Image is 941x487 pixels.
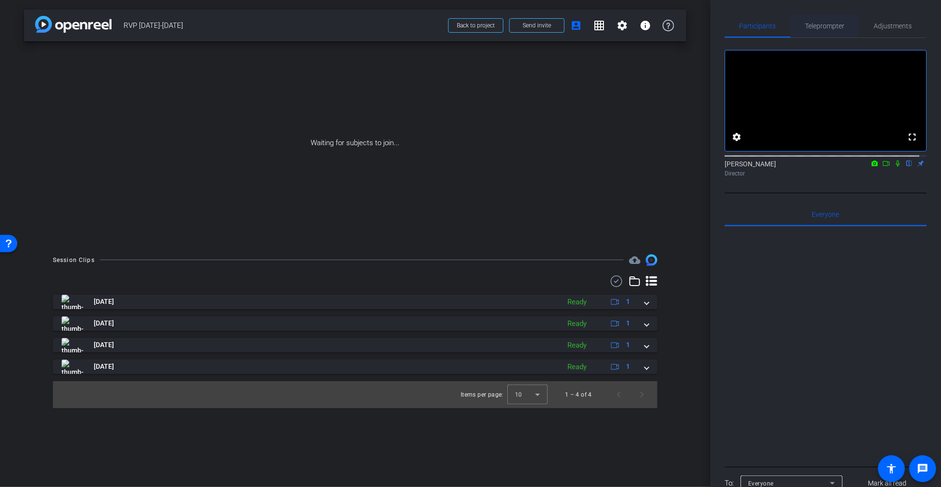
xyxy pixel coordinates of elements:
span: 1 [626,340,630,350]
span: Adjustments [874,23,912,29]
span: [DATE] [94,362,114,372]
div: Session Clips [53,255,95,265]
span: [DATE] [94,340,114,350]
button: Back to project [448,18,503,33]
span: Destinations for your clips [629,254,640,266]
div: Ready [563,318,591,329]
mat-icon: flip [903,159,915,167]
mat-expansion-panel-header: thumb-nail[DATE]Ready1 [53,295,657,309]
mat-icon: fullscreen [906,131,918,143]
mat-expansion-panel-header: thumb-nail[DATE]Ready1 [53,338,657,352]
img: thumb-nail [62,338,83,352]
mat-icon: account_box [570,20,582,31]
mat-icon: info [640,20,651,31]
div: Ready [563,297,591,308]
img: Session clips [646,254,657,266]
mat-expansion-panel-header: thumb-nail[DATE]Ready1 [53,316,657,331]
button: Send invite [509,18,565,33]
span: 1 [626,297,630,307]
img: app-logo [35,16,112,33]
span: [DATE] [94,297,114,307]
mat-icon: settings [616,20,628,31]
span: Teleprompter [805,23,845,29]
div: Waiting for subjects to join... [24,41,686,245]
mat-icon: settings [731,131,742,143]
img: thumb-nail [62,295,83,309]
span: Participants [740,23,776,29]
div: Items per page: [461,390,503,400]
div: Ready [563,362,591,373]
mat-icon: cloud_upload [629,254,640,266]
span: Send invite [523,22,551,29]
mat-icon: message [917,463,928,475]
button: Previous page [607,383,630,406]
span: 1 [626,362,630,372]
button: Next page [630,383,653,406]
span: [DATE] [94,318,114,328]
div: [PERSON_NAME] [725,159,927,178]
span: Back to project [457,22,495,29]
span: Everyone [748,480,774,487]
mat-icon: grid_on [593,20,605,31]
span: Everyone [812,211,840,218]
span: 1 [626,318,630,328]
img: thumb-nail [62,316,83,331]
mat-expansion-panel-header: thumb-nail[DATE]Ready1 [53,360,657,374]
div: Ready [563,340,591,351]
span: RVP [DATE]-[DATE] [124,16,442,35]
mat-icon: accessibility [886,463,897,475]
div: Director [725,169,927,178]
div: 1 – 4 of 4 [565,390,592,400]
img: thumb-nail [62,360,83,374]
